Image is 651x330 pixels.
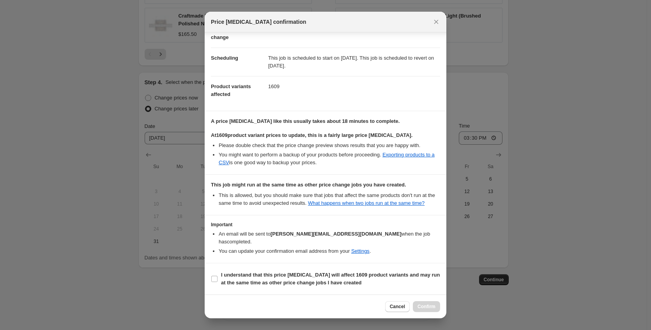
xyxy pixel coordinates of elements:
[351,248,370,254] a: Settings
[211,132,412,138] b: At 1609 product variant prices to update, this is a fairly large price [MEDICAL_DATA].
[219,192,440,207] li: This is allowed, but you should make sure that jobs that affect the same products don ' t run at ...
[431,16,442,27] button: Close
[219,152,435,165] a: Exporting products to a CSV
[308,200,425,206] a: What happens when two jobs run at the same time?
[268,76,440,97] dd: 1609
[219,230,440,246] li: An email will be sent to when the job has completed .
[271,231,402,237] b: [PERSON_NAME][EMAIL_ADDRESS][DOMAIN_NAME]
[211,55,238,61] span: Scheduling
[211,182,406,188] b: This job might run at the same time as other price change jobs you have created.
[211,222,440,228] h3: Important
[219,151,440,167] li: You might want to perform a backup of your products before proceeding. is one good way to backup ...
[268,48,440,76] dd: This job is scheduled to start on [DATE]. This job is scheduled to revert on [DATE].
[390,303,405,310] span: Cancel
[219,142,440,149] li: Please double check that the price change preview shows results that you are happy with.
[219,247,440,255] li: You can update your confirmation email address from your .
[385,301,410,312] button: Cancel
[211,83,251,97] span: Product variants affected
[211,118,400,124] b: A price [MEDICAL_DATA] like this usually takes about 18 minutes to complete.
[211,18,306,26] span: Price [MEDICAL_DATA] confirmation
[221,272,440,286] b: I understand that this price [MEDICAL_DATA] will affect 1609 product variants and may run at the ...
